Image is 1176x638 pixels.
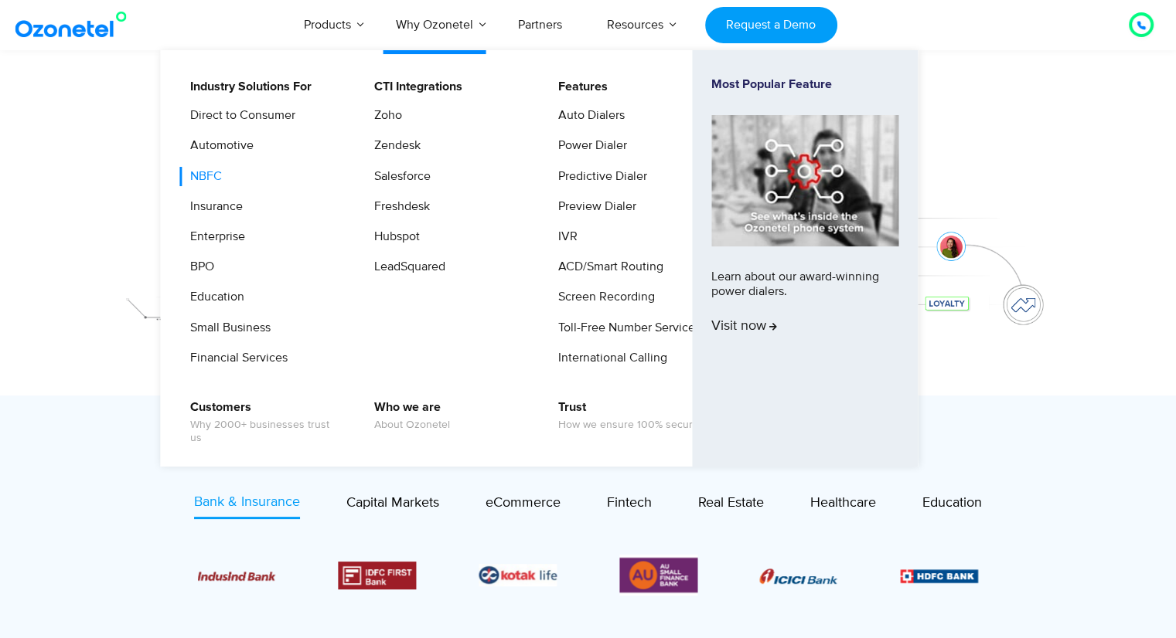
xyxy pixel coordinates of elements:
[901,569,979,582] img: Picture9.png
[922,492,982,518] a: Education
[180,197,245,216] a: Insurance
[548,227,580,246] a: IVR
[760,568,838,584] img: Picture8.png
[901,566,979,585] div: 2 / 6
[548,77,610,97] a: Features
[197,566,275,585] div: 3 / 6
[180,318,273,338] a: Small Business
[810,492,876,518] a: Healthcare
[346,492,439,518] a: Capital Markets
[338,562,416,589] img: Picture12.png
[180,167,224,186] a: NBFC
[548,348,670,368] a: International Calling
[698,494,764,511] span: Real Estate
[548,106,627,125] a: Auto Dialers
[705,7,837,43] a: Request a Demo
[619,555,697,596] div: 6 / 6
[619,555,697,596] img: Picture13.png
[194,494,300,511] span: Bank & Insurance
[346,494,439,511] span: Capital Markets
[548,167,649,186] a: Predictive Dialer
[190,419,343,445] span: Why 2000+ businesses trust us
[760,566,838,585] div: 1 / 6
[194,492,300,519] a: Bank & Insurance
[374,419,450,432] span: About Ozonetel
[558,419,704,432] span: How we ensure 100% security
[548,257,666,277] a: ACD/Smart Routing
[711,115,898,246] img: phone-system-min.jpg
[338,562,416,589] div: 4 / 6
[364,227,422,246] a: Hubspot
[607,494,652,511] span: Fintech
[548,197,639,216] a: Preview Dialer
[180,227,247,246] a: Enterprise
[364,197,432,216] a: Freshdesk
[698,492,764,518] a: Real Estate
[364,398,452,434] a: Who we areAbout Ozonetel
[922,494,982,511] span: Education
[364,77,465,97] a: CTI Integrations
[810,494,876,511] span: Healthcare
[548,136,629,155] a: Power Dialer
[548,318,703,338] a: Toll-Free Number Services
[364,167,433,186] a: Salesforce
[180,77,314,97] a: Industry Solutions For
[180,287,247,307] a: Education
[479,564,557,586] img: Picture26.jpg
[113,434,1064,461] div: Trusted CX Partner for 3,500+ Global Brands
[711,318,777,335] span: Visit now
[180,257,216,277] a: BPO
[486,492,561,518] a: eCommerce
[198,555,979,596] div: Image Carousel
[364,106,404,125] a: Zoho
[548,287,657,307] a: Screen Recording
[364,136,423,155] a: Zendesk
[711,77,898,439] a: Most Popular FeatureLearn about our award-winning power dialers.Visit now
[364,257,448,277] a: LeadSquared
[607,492,652,518] a: Fintech
[548,398,706,434] a: TrustHow we ensure 100% security
[180,106,298,125] a: Direct to Consumer
[180,136,256,155] a: Automotive
[479,564,557,586] div: 5 / 6
[486,494,561,511] span: eCommerce
[197,572,275,581] img: Picture10.png
[180,398,345,447] a: CustomersWhy 2000+ businesses trust us
[180,348,290,368] a: Financial Services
